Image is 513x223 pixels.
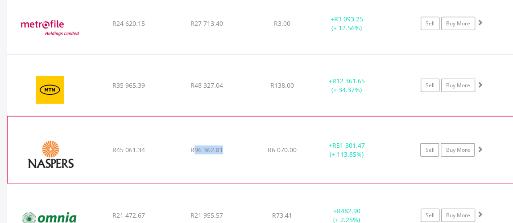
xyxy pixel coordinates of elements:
div: + (+ 34.37%) [313,77,381,94]
span: R138.00 [270,81,294,89]
span: R27 713.40 [190,19,223,28]
a: Buy More [441,17,475,30]
div: + (+ 113.85%) [313,141,380,159]
span: R482.90 [337,207,360,215]
a: Buy More [441,79,475,92]
span: R3.00 [274,19,290,28]
span: R35 965.39 [112,81,145,89]
span: R12 361.65 [332,77,365,85]
span: R51 301.47 [332,141,364,150]
a: Sell [421,209,439,222]
span: R3 093.25 [334,15,363,23]
img: EQU.ZA.MTN.png [12,66,88,114]
div: + (+ 12.56%) [313,15,381,32]
span: R96 362.81 [190,146,223,154]
a: Sell [421,17,439,30]
span: R24 620.15 [112,19,145,28]
span: R21 472.67 [112,211,145,219]
span: R48 327.04 [190,81,223,89]
span: R73.41 [272,211,292,219]
a: Sell [420,143,439,157]
a: Buy More [441,209,475,222]
img: EQU.ZA.MFL.png [12,4,88,52]
span: R21 955.57 [190,211,223,219]
span: R45 061.34 [112,146,145,154]
a: Sell [421,79,439,92]
img: EQU.ZA.NPN.png [12,128,89,181]
a: Buy More [441,143,475,157]
span: R6 070.00 [268,146,297,154]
